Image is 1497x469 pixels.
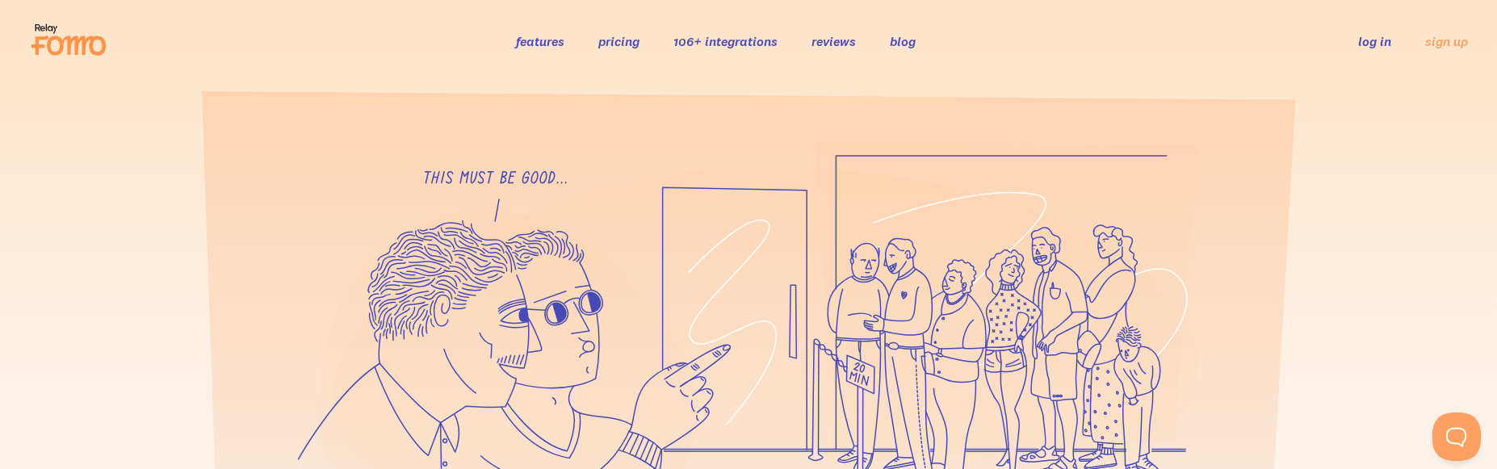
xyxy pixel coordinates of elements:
[1358,33,1391,49] a: log in
[811,33,856,49] a: reviews
[1432,412,1481,461] iframe: Help Scout Beacon - Open
[598,33,639,49] a: pricing
[1425,33,1468,50] a: sign up
[673,33,778,49] a: 106+ integrations
[890,33,916,49] a: blog
[516,33,564,49] a: features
